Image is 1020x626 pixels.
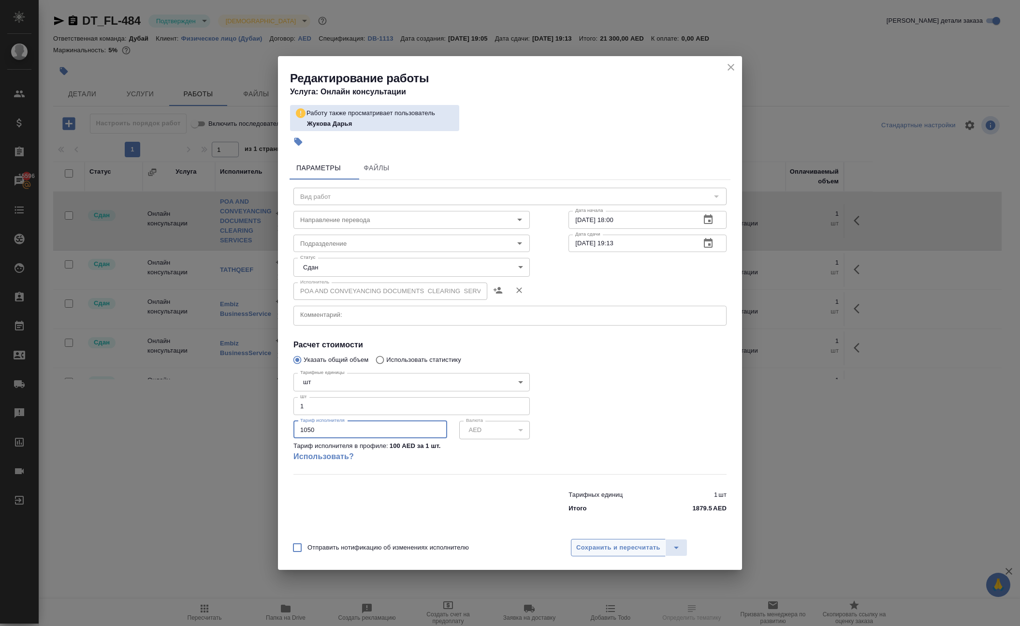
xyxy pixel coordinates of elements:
[571,539,666,556] button: Сохранить и пересчитать
[459,421,530,439] div: AED
[306,108,435,118] p: Работу также просматривает пользователь
[293,339,727,351] h4: Расчет стоимости
[293,258,530,276] div: Сдан
[300,378,314,386] button: шт
[713,504,727,513] p: AED
[290,71,742,86] h2: Редактирование работы
[293,373,530,391] div: шт
[509,279,530,302] button: Удалить
[307,119,454,129] p: Жукова Дарья
[576,542,660,553] span: Сохранить и пересчитать
[466,426,485,434] button: AED
[290,86,742,98] h4: Услуга: Онлайн консультации
[571,539,687,556] div: split button
[307,120,352,127] b: Жукова Дарья
[568,504,586,513] p: Итого
[293,441,388,451] p: Тариф исполнителя в профиле:
[513,213,526,226] button: Open
[513,237,526,250] button: Open
[487,279,509,302] button: Назначить
[293,451,530,462] a: Использовать?
[568,490,623,500] p: Тарифных единиц
[714,490,717,500] p: 1
[307,543,469,552] span: Отправить нотификацию об изменениях исполнителю
[718,490,727,500] p: шт
[300,263,321,271] button: Сдан
[353,162,400,174] span: Файлы
[724,60,738,75] button: close
[390,441,441,451] p: 100 AED за 1 шт .
[295,162,342,174] span: Параметры
[288,131,309,152] button: Добавить тэг
[693,504,713,513] p: 1879.5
